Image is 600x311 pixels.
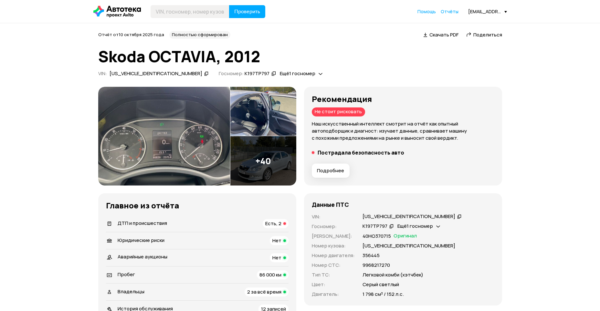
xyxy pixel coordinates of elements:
p: VIN : [312,213,355,220]
span: 2 за всё время [247,288,281,295]
p: Номер двигателя : [312,252,355,259]
p: 356445 [363,252,380,259]
h1: Skoda OCTAVIA, 2012 [98,48,502,65]
div: Не стоит рисковать [312,107,365,116]
h3: Главное из отчёта [106,201,289,210]
p: Цвет : [312,281,355,288]
span: Госномер: [219,70,244,77]
p: Двигатель : [312,291,355,298]
p: Серый светлый [363,281,399,288]
span: Отчёт от 10 октября 2025 года [98,32,164,37]
span: Пробег [118,271,135,278]
p: 40НО370715 [363,233,391,240]
h5: Пострадала безопасность авто [318,149,404,156]
span: Владельцы [118,288,144,295]
p: Наш искусственный интеллект смотрит на отчёт как опытный автоподборщик и диагност: изучает данные... [312,120,494,142]
a: Скачать PDF [423,31,458,38]
button: Проверить [229,5,265,18]
p: 9968217270 [363,262,390,269]
h3: Рекомендация [312,95,494,104]
a: Отчёты [441,8,458,15]
span: Нет [272,254,281,261]
span: Ещё 1 госномер [397,223,433,229]
div: Полностью сформирован [169,31,230,39]
p: Номер СТС : [312,262,355,269]
p: 1 798 см³ / 152 л.с. [363,291,404,298]
span: Есть, 2 [265,220,281,227]
div: К197ТР797 [363,223,387,230]
span: VIN : [98,70,107,77]
p: [PERSON_NAME] : [312,233,355,240]
p: Легковой комби (хэтчбек) [363,271,423,278]
span: 86 000 км [259,271,281,278]
div: [EMAIL_ADDRESS][DOMAIN_NAME] [468,8,507,15]
div: [US_VEHICLE_IDENTIFICATION_NUMBER] [363,213,455,220]
span: Проверить [234,9,260,14]
p: Номер кузова : [312,242,355,249]
span: Оригинал [394,233,417,240]
a: Поделиться [466,31,502,38]
span: Юридические риски [118,237,164,244]
p: Госномер : [312,223,355,230]
a: Помощь [417,8,436,15]
span: Подробнее [317,167,344,174]
span: Ещё 1 госномер [280,70,315,77]
span: Аварийные аукционы [118,253,167,260]
span: ДТП и происшествия [118,220,167,226]
button: Подробнее [312,164,350,178]
span: Нет [272,237,281,244]
h4: Данные ПТС [312,201,349,208]
span: Поделиться [473,31,502,38]
p: Тип ТС : [312,271,355,278]
input: VIN, госномер, номер кузова [151,5,229,18]
span: Скачать PDF [429,31,458,38]
div: К197ТР797 [245,70,269,77]
p: [US_VEHICLE_IDENTIFICATION_NUMBER] [363,242,455,249]
div: [US_VEHICLE_IDENTIFICATION_NUMBER] [110,70,202,77]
